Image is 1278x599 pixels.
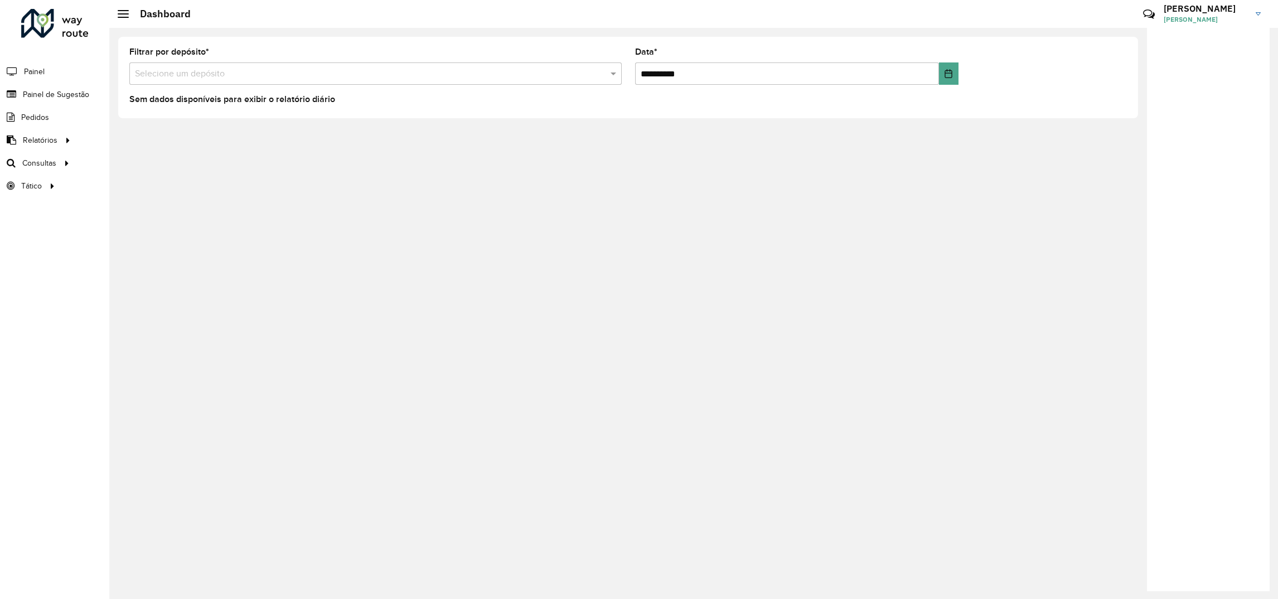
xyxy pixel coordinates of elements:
[23,134,57,146] span: Relatórios
[24,66,45,78] span: Painel
[21,180,42,192] span: Tático
[939,62,958,85] button: Choose Date
[21,112,49,123] span: Pedidos
[1164,15,1247,25] span: [PERSON_NAME]
[635,45,657,59] label: Data
[1164,3,1247,14] h3: [PERSON_NAME]
[129,45,209,59] label: Filtrar por depósito
[129,8,191,20] h2: Dashboard
[22,157,56,169] span: Consultas
[129,93,335,106] label: Sem dados disponíveis para exibir o relatório diário
[23,89,89,100] span: Painel de Sugestão
[1137,2,1161,26] a: Contato Rápido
